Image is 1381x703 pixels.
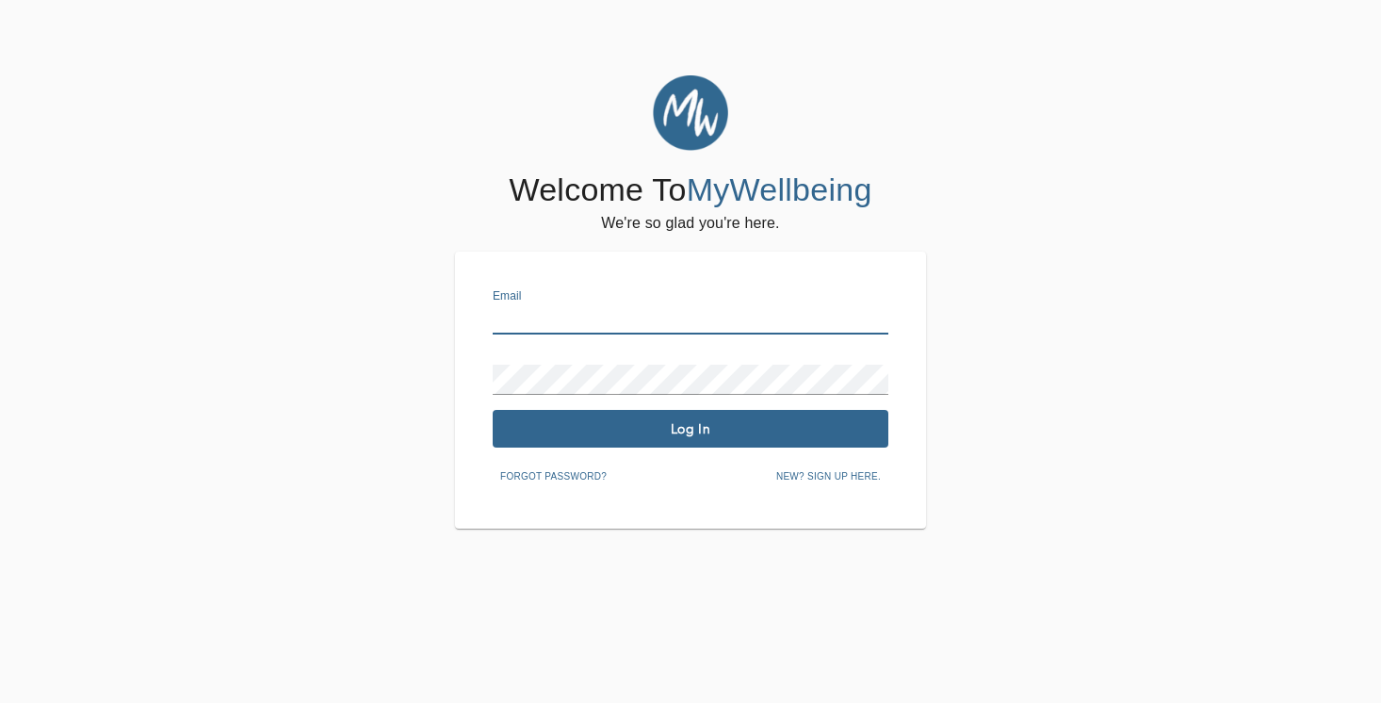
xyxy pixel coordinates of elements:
span: New? Sign up here. [776,468,881,485]
button: Log In [493,410,888,448]
button: New? Sign up here. [769,463,888,491]
span: Log In [500,420,881,438]
button: Forgot password? [493,463,614,491]
img: MyWellbeing [653,75,728,151]
h6: We're so glad you're here. [601,210,779,237]
span: Forgot password? [500,468,607,485]
label: Email [493,291,522,302]
span: MyWellbeing [687,172,872,207]
h4: Welcome To [509,171,871,210]
a: Forgot password? [493,467,614,482]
